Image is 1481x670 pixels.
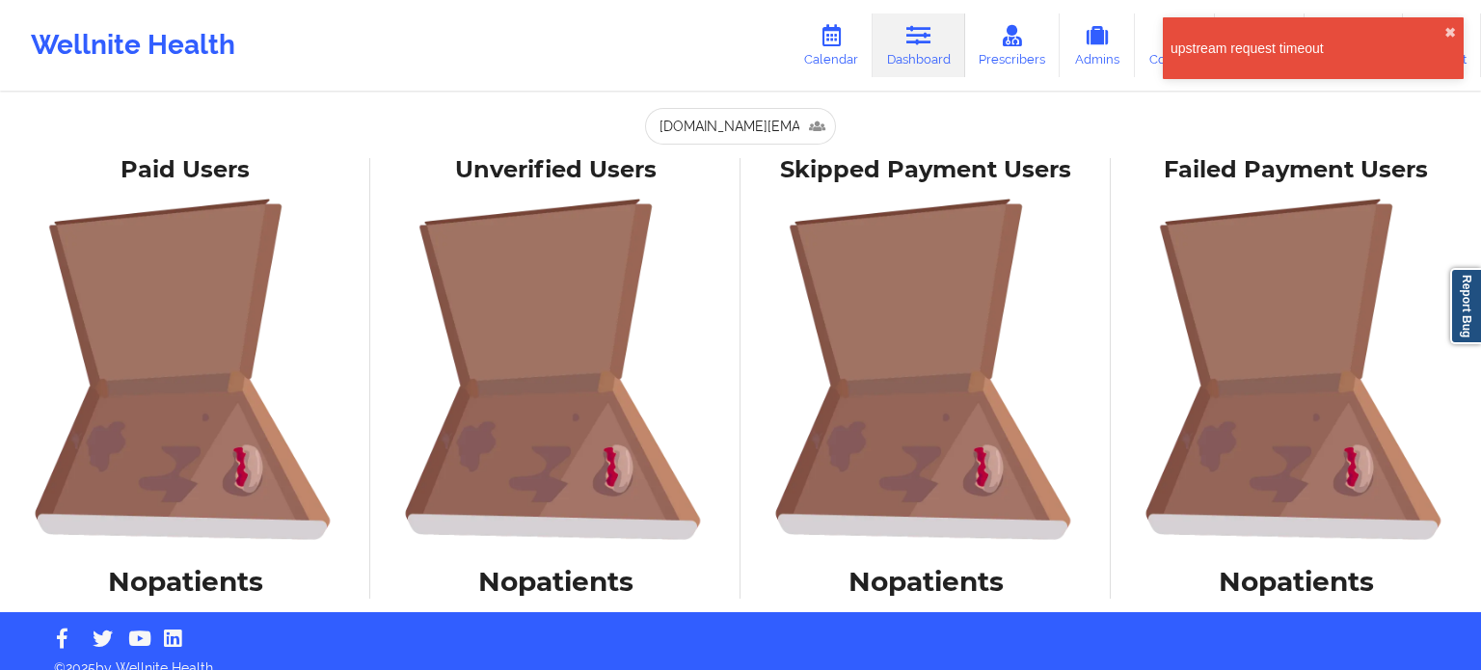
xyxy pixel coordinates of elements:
div: Failed Payment Users [1124,155,1468,185]
h1: No patients [754,564,1097,599]
a: Coaches [1135,13,1215,77]
a: Report Bug [1450,268,1481,344]
div: Paid Users [13,155,357,185]
a: Admins [1060,13,1135,77]
h1: No patients [384,564,727,599]
img: foRBiVDZMKwAAAAASUVORK5CYII= [1124,198,1468,541]
button: close [1444,25,1456,40]
div: Skipped Payment Users [754,155,1097,185]
img: foRBiVDZMKwAAAAASUVORK5CYII= [754,198,1097,541]
h1: No patients [13,564,357,599]
div: Unverified Users [384,155,727,185]
a: Prescribers [965,13,1061,77]
a: Calendar [790,13,873,77]
h1: No patients [1124,564,1468,599]
div: upstream request timeout [1171,39,1444,58]
a: Dashboard [873,13,965,77]
img: foRBiVDZMKwAAAAASUVORK5CYII= [384,198,727,541]
img: foRBiVDZMKwAAAAASUVORK5CYII= [13,198,357,541]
